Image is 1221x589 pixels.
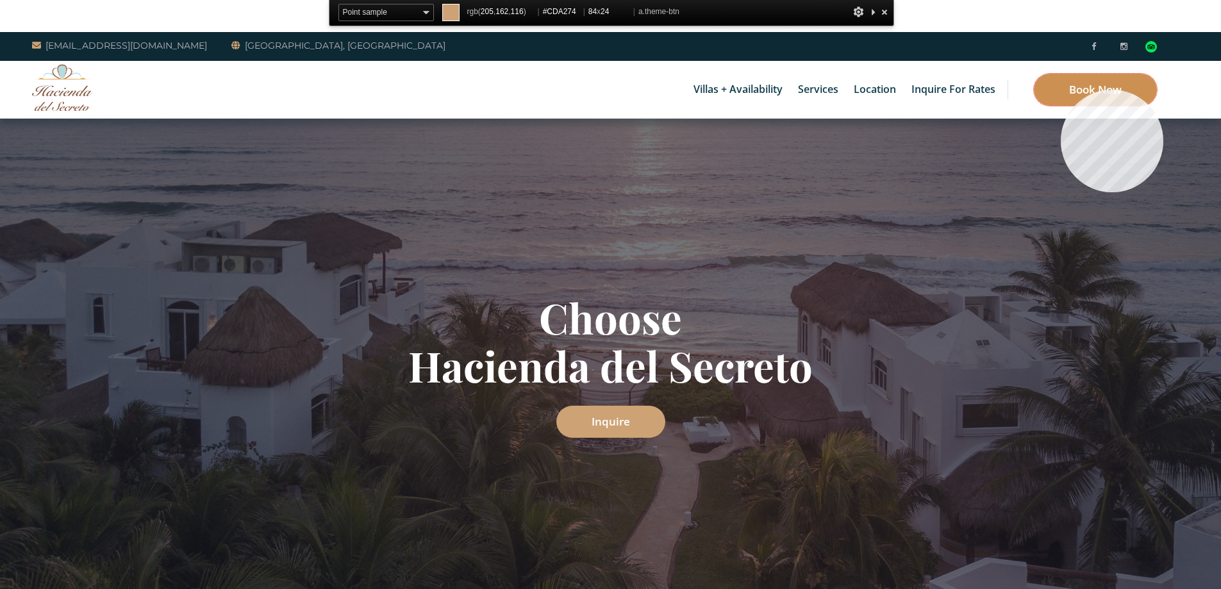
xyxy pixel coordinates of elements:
span: | [538,7,540,16]
a: Villas + Availability [687,61,789,119]
span: | [583,7,585,16]
span: a [638,4,679,20]
span: 24 [601,7,609,16]
img: Tripadvisor_logomark.svg [1145,41,1157,53]
span: 84 [588,7,597,16]
img: Awesome Logo [32,64,93,111]
span: x [588,4,630,20]
span: 116 [511,7,524,16]
div: Collapse This Panel [868,4,878,20]
span: | [633,7,635,16]
div: Options [852,4,865,20]
a: [GEOGRAPHIC_DATA], [GEOGRAPHIC_DATA] [231,38,445,53]
a: Inquire for Rates [905,61,1002,119]
h1: Choose Hacienda del Secreto [236,294,986,390]
span: #CDA274 [543,4,580,20]
span: 162 [495,7,508,16]
span: .theme-btn [643,7,679,16]
span: rgb( , , ) [467,4,535,20]
div: Close and Stop Picking [878,4,891,20]
a: Inquire [556,406,665,438]
a: [EMAIL_ADDRESS][DOMAIN_NAME] [32,38,207,53]
span: 205 [481,7,494,16]
a: Book Now [1034,74,1157,106]
a: Location [847,61,902,119]
div: Read traveler reviews on Tripadvisor [1145,41,1157,53]
a: Services [792,61,845,119]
